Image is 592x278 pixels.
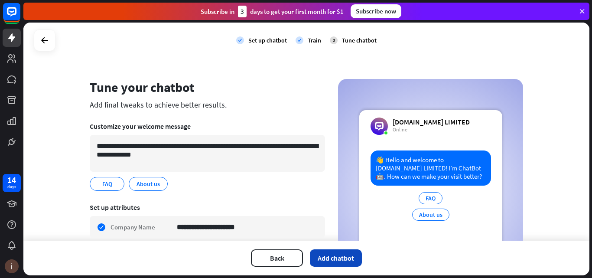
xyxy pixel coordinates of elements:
[251,249,303,267] button: Back
[308,36,321,44] div: Train
[248,36,287,44] div: Set up chatbot
[393,118,470,126] div: [DOMAIN_NAME] LIMITED
[412,209,449,221] div: About us
[7,184,16,190] div: days
[90,79,325,95] div: Tune your chatbot
[238,6,247,17] div: 3
[201,6,344,17] div: Subscribe in days to get your first month for $1
[296,36,303,44] i: check
[136,179,161,189] span: About us
[90,100,325,110] div: Add final tweaks to achieve better results.
[101,179,113,189] span: FAQ
[330,36,338,44] div: 3
[90,122,325,131] div: Customize your welcome message
[3,174,21,192] a: 14 days
[236,36,244,44] i: check
[351,4,401,18] div: Subscribe now
[419,192,442,204] div: FAQ
[7,3,33,29] button: Open LiveChat chat widget
[393,126,470,133] div: Online
[371,150,491,186] div: 👋 Hello and welcome to [DOMAIN_NAME] LIMITED! I’m ChatBot 🤖. How can we make your visit better?
[7,176,16,184] div: 14
[342,36,377,44] div: Tune chatbot
[310,249,362,267] button: Add chatbot
[90,203,325,212] div: Set up attributes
